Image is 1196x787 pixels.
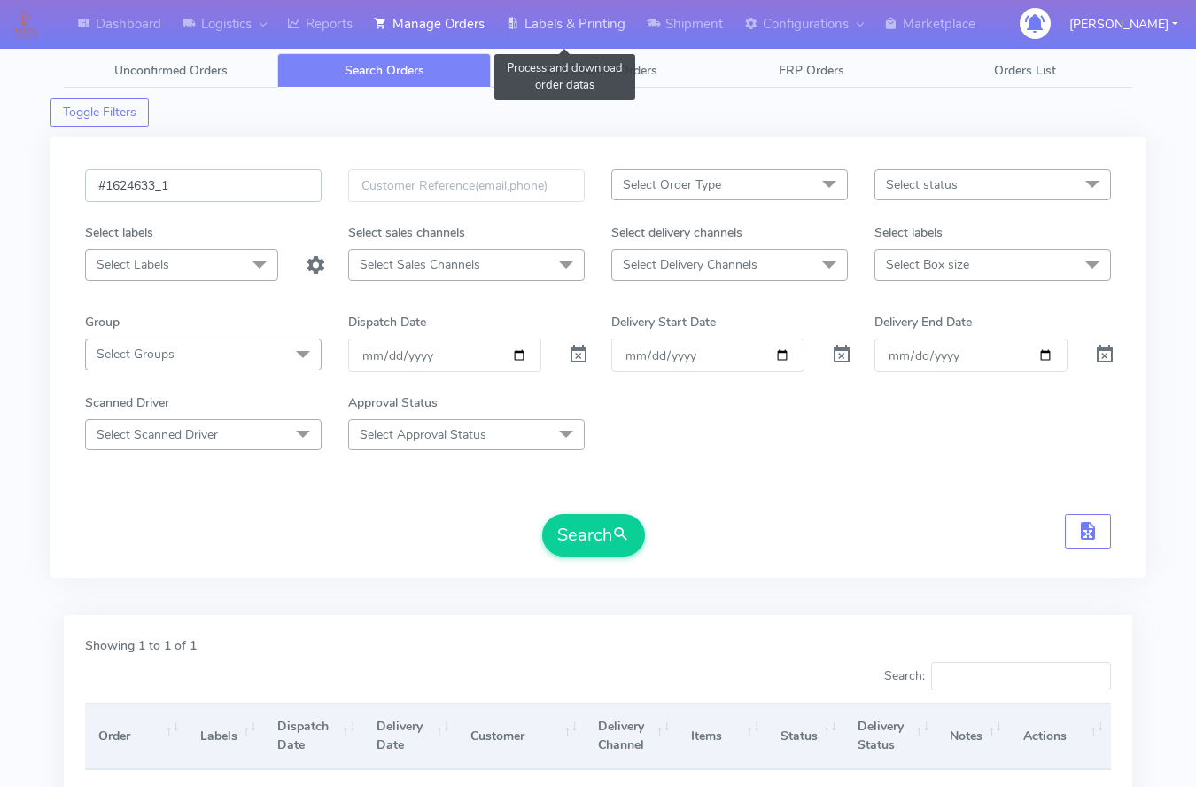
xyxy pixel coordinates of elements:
span: Select Approval Status [360,426,486,443]
label: Select delivery channels [611,223,742,242]
span: Select Sales Channels [360,256,480,273]
label: Select labels [85,223,153,242]
label: Select labels [874,223,943,242]
th: Delivery Date: activate to sort column ascending [363,703,457,769]
th: Customer: activate to sort column ascending [457,703,585,769]
th: Delivery Status: activate to sort column ascending [844,703,936,769]
label: Delivery End Date [874,313,972,331]
label: Approval Status [348,393,438,412]
button: Toggle Filters [50,98,149,127]
label: Search: [884,662,1111,690]
th: Delivery Channel: activate to sort column ascending [585,703,677,769]
label: Dispatch Date [348,313,426,331]
span: Unconfirmed Orders [114,62,228,79]
label: Delivery Start Date [611,313,716,331]
span: Select status [886,176,958,193]
th: Notes: activate to sort column ascending [936,703,1009,769]
span: Select Order Type [623,176,721,193]
label: Showing 1 to 1 of 1 [85,636,197,655]
th: Order: activate to sort column ascending [85,703,186,769]
th: Status: activate to sort column ascending [767,703,844,769]
span: Sales Channel Orders [539,62,657,79]
label: Scanned Driver [85,393,169,412]
input: Order Id [85,169,322,202]
button: [PERSON_NAME] [1056,6,1191,43]
th: Dispatch Date: activate to sort column ascending [264,703,363,769]
th: Items: activate to sort column ascending [677,703,766,769]
span: Select Groups [97,346,175,362]
span: ERP Orders [779,62,844,79]
label: Group [85,313,120,331]
input: Customer Reference(email,phone) [348,169,585,202]
span: Select Labels [97,256,169,273]
ul: Tabs [64,53,1132,88]
span: Search Orders [345,62,424,79]
span: Select Box size [886,256,969,273]
span: Select Scanned Driver [97,426,218,443]
span: Select Delivery Channels [623,256,757,273]
span: Orders List [994,62,1056,79]
input: Search: [931,662,1111,690]
th: Actions: activate to sort column ascending [1009,703,1111,769]
button: Search [542,514,645,557]
th: Labels: activate to sort column ascending [186,703,263,769]
label: Select sales channels [348,223,465,242]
